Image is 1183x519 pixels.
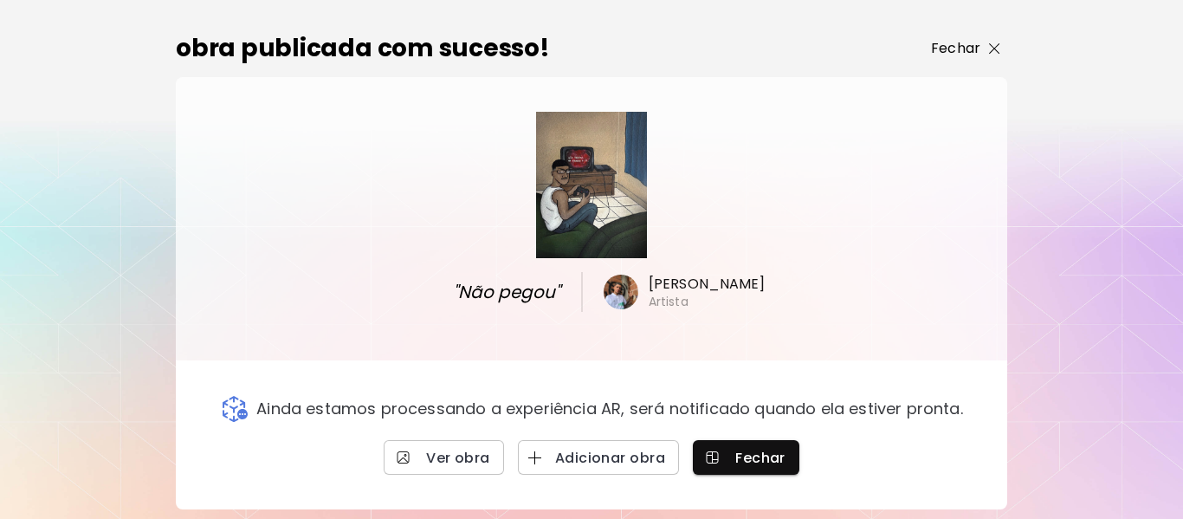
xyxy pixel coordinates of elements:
a: Ver obra [384,440,504,475]
h6: [PERSON_NAME] [649,275,766,294]
span: Adicionar obra [532,449,665,467]
button: Adicionar obra [518,440,679,475]
h6: Artista [649,294,688,309]
span: Ver obra [398,449,490,467]
p: Ainda estamos processando a experiência AR, será notificado quando ela estiver pronta. [256,399,963,418]
button: Fechar [693,440,799,475]
img: large.webp [536,112,648,258]
span: Fechar [707,449,785,467]
h2: obra publicada com sucesso! [176,30,550,67]
span: "Não pegou" [436,279,560,305]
